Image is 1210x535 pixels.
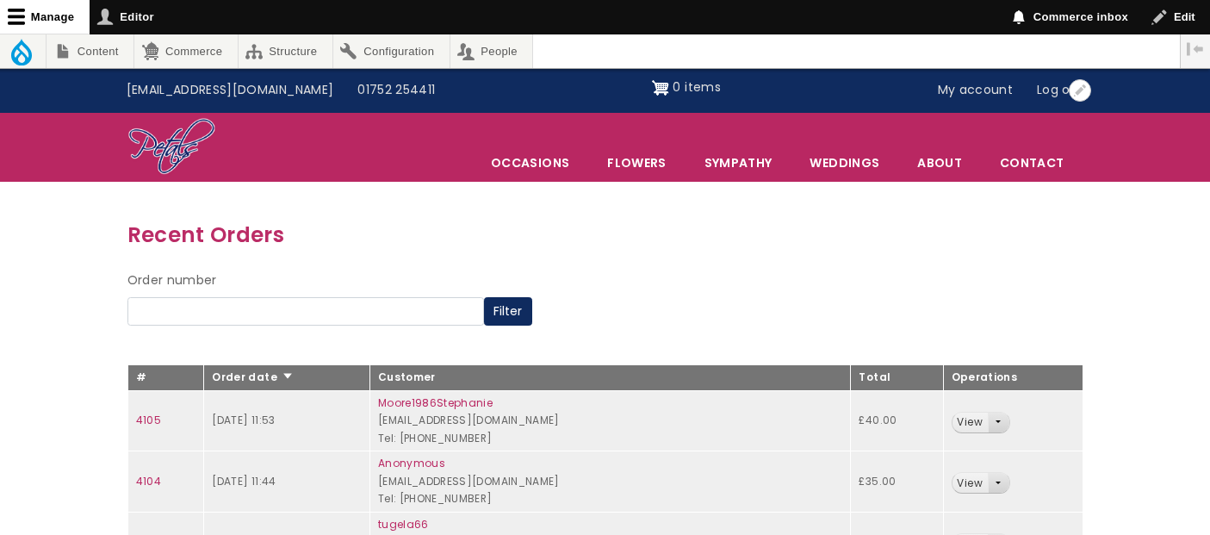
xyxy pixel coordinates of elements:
span: Occasions [473,145,587,181]
button: Open User account menu configuration options [1069,79,1091,102]
label: Order number [127,271,217,291]
a: 01752 254411 [345,74,447,107]
span: 0 items [673,78,720,96]
time: [DATE] 11:53 [212,413,275,427]
a: [EMAIL_ADDRESS][DOMAIN_NAME] [115,74,346,107]
a: Order date [212,370,294,384]
span: Weddings [791,145,897,181]
th: Customer [369,365,851,391]
a: Log out [1025,74,1095,107]
td: [EMAIL_ADDRESS][DOMAIN_NAME] Tel: [PHONE_NUMBER] [369,390,851,451]
a: 4105 [136,413,161,427]
a: Moore1986Stephanie [378,395,493,410]
a: View [952,413,988,432]
th: Operations [943,365,1083,391]
a: tugela66 [378,517,429,532]
a: Flowers [589,145,684,181]
a: Shopping cart 0 items [652,74,721,102]
td: [EMAIL_ADDRESS][DOMAIN_NAME] Tel: [PHONE_NUMBER] [369,451,851,513]
img: Home [127,117,216,177]
td: £40.00 [851,390,943,451]
a: People [450,34,533,68]
a: Configuration [333,34,450,68]
th: # [127,365,204,391]
a: About [899,145,980,181]
a: Anonymous [378,456,445,470]
a: Contact [982,145,1082,181]
a: View [952,473,988,493]
time: [DATE] 11:44 [212,474,276,488]
h3: Recent Orders [127,218,1083,252]
th: Total [851,365,943,391]
a: Structure [239,34,332,68]
a: Content [47,34,133,68]
td: £35.00 [851,451,943,513]
a: 4104 [136,474,161,488]
a: Commerce [134,34,237,68]
a: My account [926,74,1026,107]
a: Sympathy [686,145,791,181]
button: Vertical orientation [1181,34,1210,64]
img: Shopping cart [652,74,669,102]
button: Filter [484,297,532,327]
